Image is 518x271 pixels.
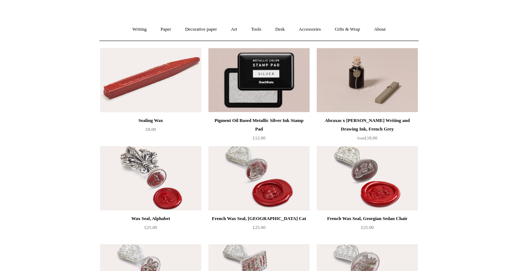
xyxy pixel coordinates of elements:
[224,20,243,39] a: Art
[208,48,310,112] a: Pigment Oil Based Metallic Silver Ink Stamp Pad Pigment Oil Based Metallic Silver Ink Stamp Pad
[102,116,200,125] div: Sealing Wax
[208,146,310,210] a: French Wax Seal, Cheshire Cat French Wax Seal, Cheshire Cat
[317,48,418,112] img: Abraxas x Steve Harrison Writing and Drawing Ink, French Grey
[318,116,416,133] div: Abraxas x [PERSON_NAME] Writing and Drawing Ink, French Grey
[318,214,416,223] div: French Wax Seal, Georgian Sedan Chair
[253,225,265,230] span: £25.00
[269,20,291,39] a: Desk
[208,48,310,112] img: Pigment Oil Based Metallic Silver Ink Stamp Pad
[208,146,310,210] img: French Wax Seal, Cheshire Cat
[357,135,377,140] span: £18.00
[179,20,223,39] a: Decorative paper
[317,48,418,112] a: Abraxas x Steve Harrison Writing and Drawing Ink, French Grey Abraxas x Steve Harrison Writing an...
[100,214,201,244] a: Wax Seal, Alphabet £25.00
[317,214,418,244] a: French Wax Seal, Georgian Sedan Chair £25.00
[100,116,201,145] a: Sealing Wax £8.00
[100,48,201,112] a: Sealing Wax Sealing Wax
[317,116,418,145] a: Abraxas x [PERSON_NAME] Writing and Drawing Ink, French Grey from£18.00
[208,214,310,244] a: French Wax Seal, [GEOGRAPHIC_DATA] Cat £25.00
[100,48,201,112] img: Sealing Wax
[208,116,310,145] a: Pigment Oil Based Metallic Silver Ink Stamp Pad £12.00
[361,225,374,230] span: £25.00
[210,214,308,223] div: French Wax Seal, [GEOGRAPHIC_DATA] Cat
[317,146,418,210] a: French Wax Seal, Georgian Sedan Chair French Wax Seal, Georgian Sedan Chair
[328,20,367,39] a: Gifts & Wrap
[102,214,200,223] div: Wax Seal, Alphabet
[154,20,178,39] a: Paper
[245,20,268,39] a: Tools
[145,127,156,132] span: £8.00
[100,146,201,210] a: Wax Seal, Alphabet Wax Seal, Alphabet
[253,135,265,140] span: £12.00
[100,146,201,210] img: Wax Seal, Alphabet
[368,20,392,39] a: About
[210,116,308,133] div: Pigment Oil Based Metallic Silver Ink Stamp Pad
[357,136,364,140] span: from
[292,20,327,39] a: Accessories
[144,225,157,230] span: £25.00
[317,146,418,210] img: French Wax Seal, Georgian Sedan Chair
[126,20,153,39] a: Writing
